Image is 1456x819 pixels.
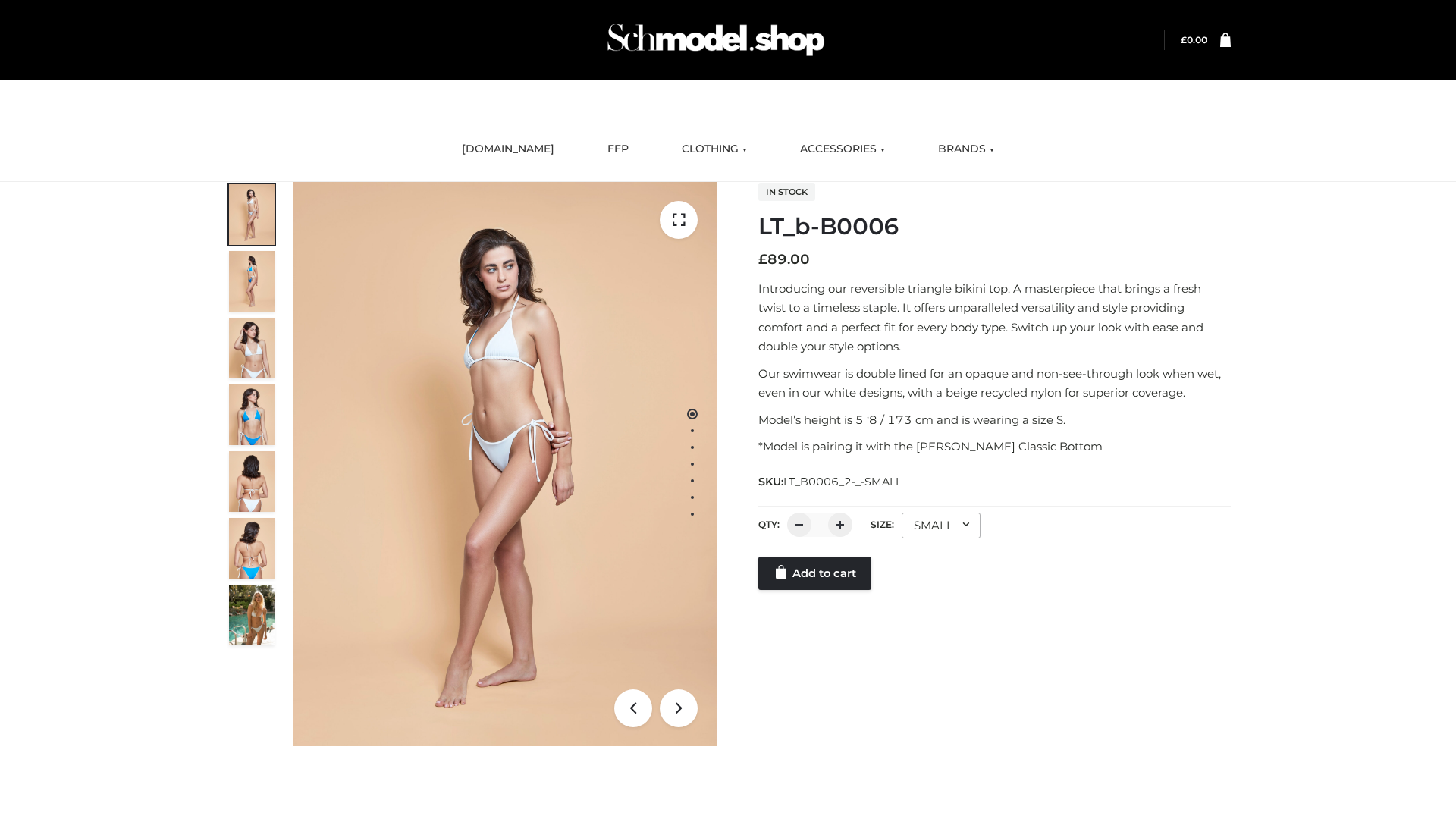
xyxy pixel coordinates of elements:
img: ArielClassicBikiniTop_CloudNine_AzureSky_OW114ECO_1 [293,182,717,746]
img: ArielClassicBikiniTop_CloudNine_AzureSky_OW114ECO_7-scaled.jpg [229,451,275,512]
img: ArielClassicBikiniTop_CloudNine_AzureSky_OW114ECO_8-scaled.jpg [229,518,275,579]
label: QTY: [758,519,780,530]
p: Model’s height is 5 ‘8 / 173 cm and is wearing a size S. [758,410,1231,430]
p: Our swimwear is double lined for an opaque and non-see-through look when wet, even in our white d... [758,364,1231,403]
a: BRANDS [927,133,1006,166]
span: LT_B0006_2-_-SMALL [783,475,902,488]
span: £ [758,251,767,268]
a: £0.00 [1181,34,1207,45]
p: Introducing our reversible triangle bikini top. A masterpiece that brings a fresh twist to a time... [758,279,1231,356]
a: ACCESSORIES [789,133,896,166]
bdi: 89.00 [758,251,810,268]
img: Arieltop_CloudNine_AzureSky2.jpg [229,585,275,645]
img: Schmodel Admin 964 [602,10,830,70]
bdi: 0.00 [1181,34,1207,45]
h1: LT_b-B0006 [758,213,1231,240]
a: FFP [596,133,640,166]
label: Size: [871,519,894,530]
a: CLOTHING [670,133,758,166]
a: [DOMAIN_NAME] [450,133,566,166]
img: ArielClassicBikiniTop_CloudNine_AzureSky_OW114ECO_3-scaled.jpg [229,318,275,378]
span: SKU: [758,472,903,491]
p: *Model is pairing it with the [PERSON_NAME] Classic Bottom [758,437,1231,457]
img: ArielClassicBikiniTop_CloudNine_AzureSky_OW114ECO_2-scaled.jpg [229,251,275,312]
a: Add to cart [758,557,871,590]
img: ArielClassicBikiniTop_CloudNine_AzureSky_OW114ECO_1-scaled.jpg [229,184,275,245]
div: SMALL [902,513,981,538]
span: £ [1181,34,1187,45]
span: In stock [758,183,815,201]
img: ArielClassicBikiniTop_CloudNine_AzureSky_OW114ECO_4-scaled.jpg [229,384,275,445]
